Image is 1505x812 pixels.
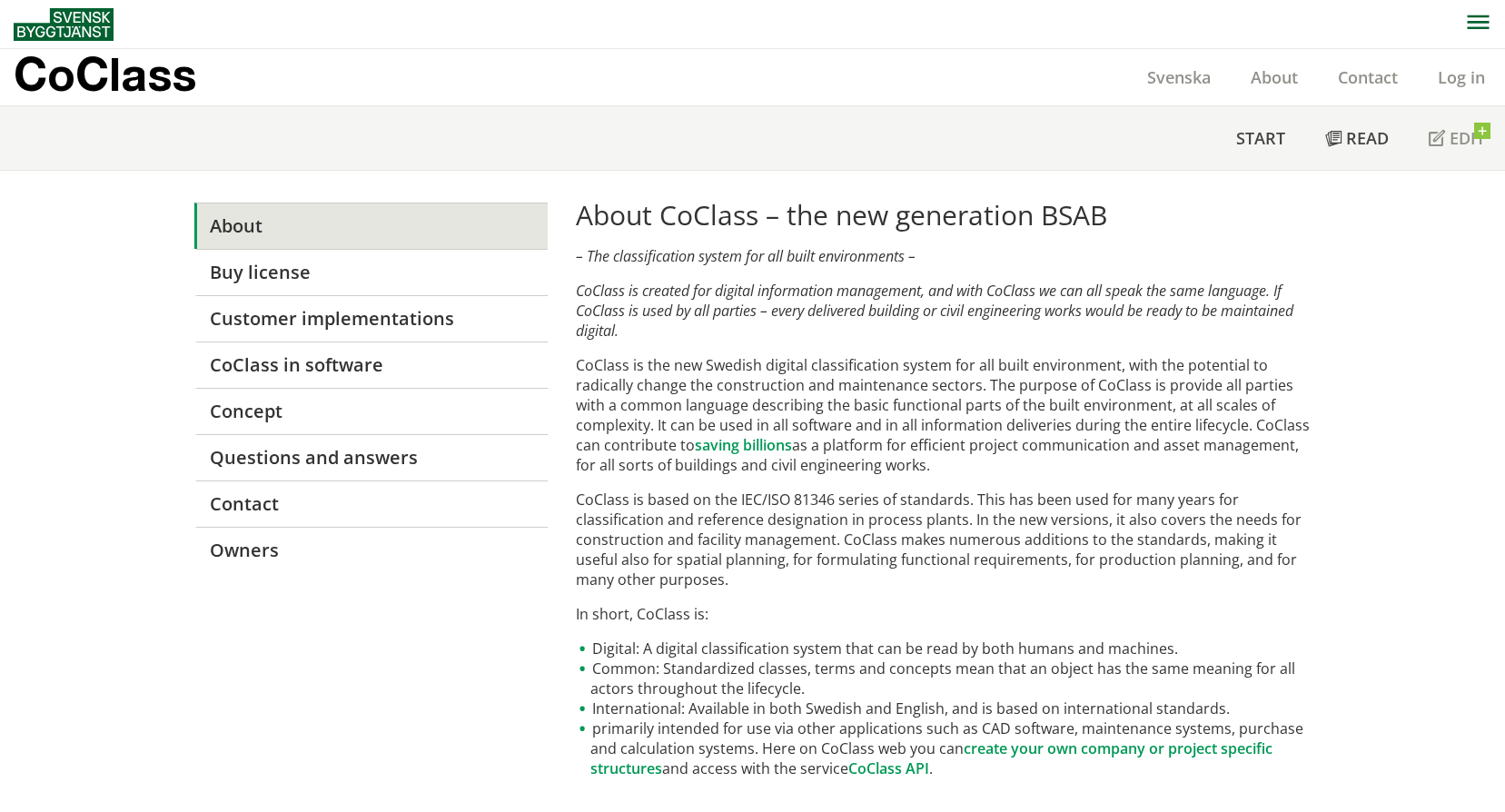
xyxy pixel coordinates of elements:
[576,698,1311,718] li: International: Available in both Swedish and English, and is based on international standards.
[1127,66,1231,88] a: Svenska
[194,480,548,527] a: Contact
[1236,127,1285,149] span: Start
[194,527,548,573] a: Owners
[1418,66,1505,88] a: Log in
[576,718,1311,778] li: primarily intended for use via other applications such as CAD software, maintenance systems, purc...
[1346,127,1389,149] span: Read
[848,758,929,778] a: CoClass API
[14,64,196,84] p: CoClass
[1318,66,1418,88] a: Contact
[576,659,1311,698] li: Common: Standardized classes, terms and concepts mean that an object has the same meaning for all...
[14,8,114,41] img: Svensk Byggtjänst
[576,355,1311,475] p: CoClass is the new Swedish digital classification system for all built environment, with the pote...
[695,435,792,455] a: saving billions
[576,246,916,266] em: – The classification system for all built environments –
[194,388,548,434] a: Concept
[1231,66,1318,88] a: About
[576,604,1311,624] p: In short, CoClass is:
[194,434,548,480] a: Questions and answers
[576,639,1311,659] li: Digital: A digital classification system that can be read by both humans and machines.
[194,249,548,295] a: Buy license
[576,199,1311,232] h1: About CoClass – the new generation BSAB
[14,49,235,105] a: CoClass
[590,738,1272,778] a: create your own company or project specific structures
[1216,106,1305,170] a: Start
[1305,106,1409,170] a: Read
[576,281,1293,341] em: CoClass is created for digital information management, and with CoClass we can all speak the same...
[194,342,548,388] a: CoClass in software
[194,295,548,342] a: Customer implementations
[576,490,1311,589] p: CoClass is based on the IEC/ISO 81346 series of standards. This has been used for many years for ...
[194,203,548,249] a: About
